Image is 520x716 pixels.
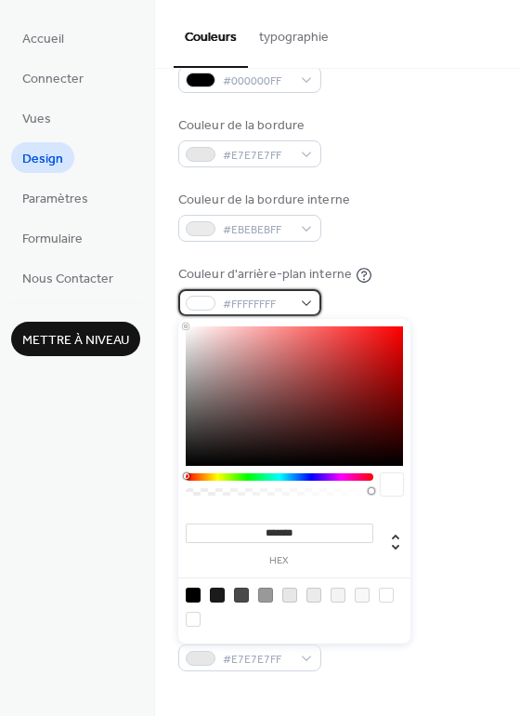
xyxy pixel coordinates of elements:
[11,322,140,356] button: Mettre à niveau
[11,102,62,133] a: Vues
[234,588,249,603] div: rgb(74, 74, 74)
[186,588,201,603] div: rgb(0, 0, 0)
[178,116,318,136] div: Couleur de la bordure
[11,62,95,93] a: Connecter
[11,222,94,253] a: Formulaire
[223,72,292,91] span: #000000FF
[355,588,370,603] div: rgb(248, 248, 248)
[22,270,113,289] span: Nous Contacter
[282,588,297,603] div: rgb(231, 231, 231)
[178,191,350,210] div: Couleur de la bordure interne
[11,22,75,53] a: Accueil
[258,588,273,603] div: rgb(153, 153, 153)
[223,295,292,314] span: #FFFFFFFF
[22,30,64,49] span: Accueil
[223,146,292,166] span: #E7E7E7FF
[186,612,201,627] div: rgba(255, 255, 255, 0.5176470588235295)
[223,220,292,240] span: #EBEBEBFF
[306,588,321,603] div: rgb(235, 235, 235)
[178,265,352,285] div: Couleur d'arrière-plan interne
[22,190,88,209] span: Paramètres
[22,110,51,129] span: Vues
[22,150,63,169] span: Design
[11,182,99,213] a: Paramètres
[210,588,225,603] div: rgb(27, 27, 27)
[331,588,345,603] div: rgb(243, 243, 243)
[186,556,373,566] label: hex
[11,262,124,293] a: Nous Contacter
[22,70,84,89] span: Connecter
[22,331,129,351] span: Mettre à niveau
[11,142,74,173] a: Design
[379,588,394,603] div: rgb(255, 255, 255)
[223,650,292,670] span: #E7E7E7FF
[22,230,83,249] span: Formulaire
